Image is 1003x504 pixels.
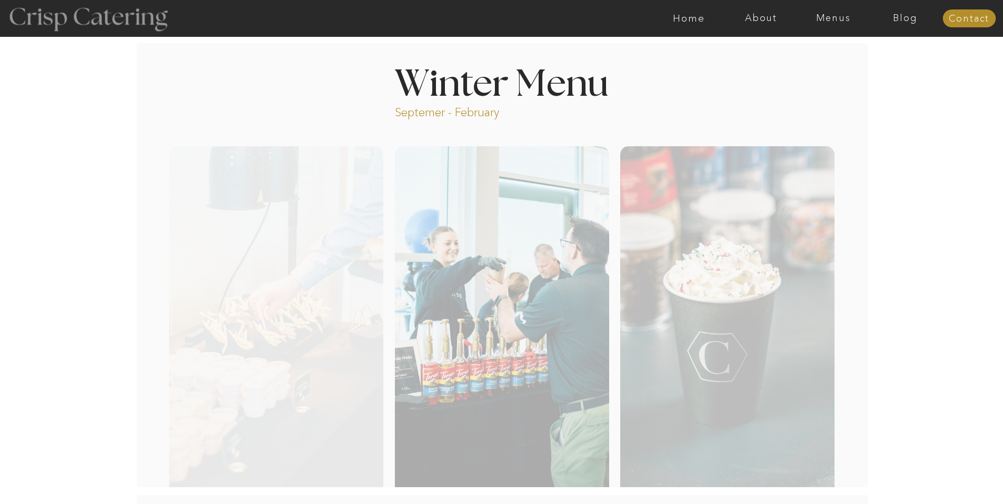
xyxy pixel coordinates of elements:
[355,66,648,97] h1: Winter Menu
[395,105,540,117] p: Septemer - February
[797,13,869,24] a: Menus
[725,13,797,24] a: About
[869,13,941,24] a: Blog
[942,14,996,24] a: Contact
[653,13,725,24] a: Home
